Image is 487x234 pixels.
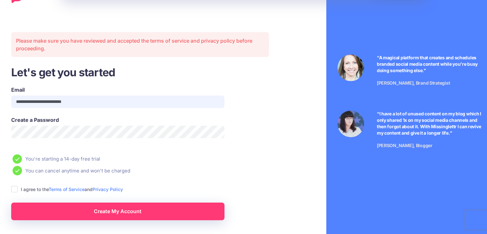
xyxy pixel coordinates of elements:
p: “A magical platform that creates and schedules branded social media content while you're busy doi... [377,54,485,74]
img: Testimonial by Laura Stanik [337,54,364,81]
a: Terms of Service [49,187,85,192]
a: Privacy Policy [93,187,123,192]
img: Testimonial by Jeniffer Kosche [337,111,364,137]
p: “I have a lot of unused content on my blog which I only shared 1x on my social media channels and... [377,111,485,136]
li: You can cancel anytime and won't be charged [11,166,269,175]
span: [PERSON_NAME], Brand Strategist [377,80,450,86]
label: I agree to the and [21,186,123,193]
label: Email [11,86,224,94]
div: Please make sure you have reviewed and accepted the terms of service and privacy policy before pr... [11,32,269,57]
span: [PERSON_NAME], Blogger [377,143,433,148]
h3: Let's get you started [11,65,269,79]
label: Create a Password [11,116,224,124]
a: Create My Account [11,203,224,220]
li: You're starting a 14-day free trial [11,154,269,164]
